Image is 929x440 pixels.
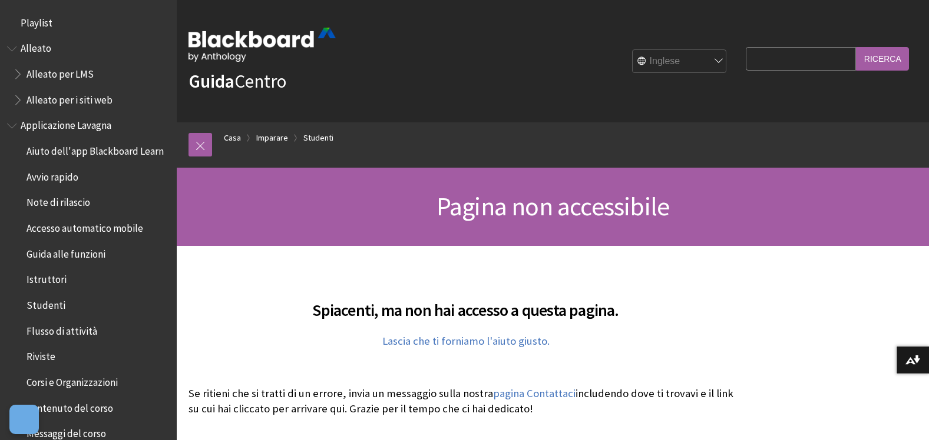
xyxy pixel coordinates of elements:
[189,284,743,322] h2: Spiacenti, ma non hai accesso a questa pagina.
[27,321,97,337] span: Flusso di attività
[21,39,51,55] span: Alleato
[27,193,90,209] span: Note di rilascio
[27,64,94,80] span: Alleato per LMS
[27,167,78,183] span: Avvio rapido
[493,386,576,401] a: pagina Contattaci
[27,90,113,106] span: Alleato per i siti web
[303,131,333,145] a: Studenti
[27,295,65,311] span: Studenti
[224,131,241,145] a: Casa
[27,218,143,234] span: Accesso automatico mobile
[27,270,67,286] span: Istruttori
[27,141,164,157] span: Aiuto dell'app Blackboard Learn
[437,190,669,222] span: Pagina non accessibile
[189,69,286,93] a: GuidaCentro
[27,244,105,260] span: Guida alle funzioni
[189,69,234,93] strong: Guida
[27,372,118,388] span: Corsi e Organizzazioni
[382,334,550,348] a: Lascia che ti forniamo l'aiuto giusto.
[27,347,55,363] span: Riviste
[27,398,113,414] span: Contenuto del corso
[27,424,106,440] span: Messaggi del corso
[256,131,288,145] a: Imparare
[856,47,909,70] input: Ricerca
[21,13,52,29] span: Playlist
[633,50,727,74] select: Selettore della lingua del sito
[9,405,39,434] button: Apri preferenze
[189,386,743,416] p: Se ritieni che si tratti di un errore, invia un messaggio sulla nostra includendo dove ti trovavi...
[7,39,170,110] nav: Struttura del libro per l'Antologia Ally Help
[7,13,170,33] nav: Struttura del libro per le playlist
[21,116,111,132] span: Applicazione Lavagna
[189,28,336,62] img: Lavagna di Anthology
